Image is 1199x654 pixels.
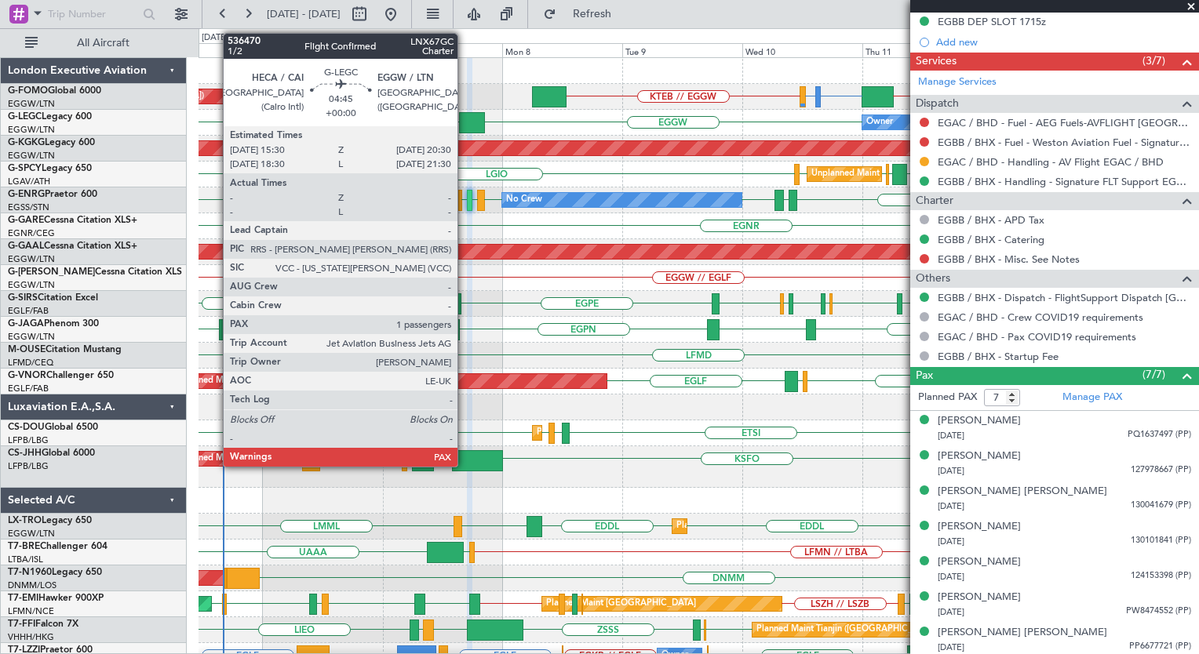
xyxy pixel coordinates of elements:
[1131,463,1191,477] span: 127978667 (PP)
[938,291,1191,304] a: EGBB / BHX - Dispatch - FlightSupport Dispatch [GEOGRAPHIC_DATA]
[8,216,44,225] span: G-GARE
[537,421,784,445] div: Planned Maint [GEOGRAPHIC_DATA] ([GEOGRAPHIC_DATA])
[8,460,49,472] a: LFPB/LBG
[938,350,1059,363] a: EGBB / BHX - Startup Fee
[938,484,1107,500] div: [PERSON_NAME] [PERSON_NAME]
[8,293,38,303] span: G-SIRS
[8,542,108,551] a: T7-BREChallenger 604
[916,270,950,288] span: Others
[938,233,1044,246] a: EGBB / BHX - Catering
[8,345,46,354] span: M-OUSE
[8,242,137,251] a: G-GAALCessna Citation XLS+
[8,434,49,446] a: LFPB/LBG
[48,2,138,26] input: Trip Number
[938,311,1143,324] a: EGAC / BHD - Crew COVID19 requirements
[938,175,1191,188] a: EGBB / BHX - Handling - Signature FLT Support EGBB / BHX
[8,619,35,629] span: T7-FFI
[8,580,56,591] a: DNMM/LOS
[8,319,99,329] a: G-JAGAPhenom 300
[8,371,114,380] a: G-VNORChallenger 650
[8,112,92,122] a: G-LEGCLegacy 600
[938,641,964,653] span: [DATE]
[8,423,98,432] a: CS-DOUGlobal 6500
[8,150,55,162] a: EGGW/LTN
[8,242,44,251] span: G-GAAL
[938,213,1044,227] a: EGBB / BHX - APD Tax
[1143,53,1165,69] span: (3/7)
[938,571,964,583] span: [DATE]
[938,500,964,512] span: [DATE]
[936,35,1191,49] div: Add new
[8,449,95,458] a: CS-JHHGlobal 6000
[8,267,95,277] span: G-[PERSON_NAME]
[8,124,55,136] a: EGGW/LTN
[938,536,964,547] span: [DATE]
[8,267,182,277] a: G-[PERSON_NAME]Cessna Citation XLS
[938,430,964,441] span: [DATE]
[41,38,166,49] span: All Aircraft
[938,590,1021,605] div: [PERSON_NAME]
[918,390,977,405] label: Planned PAX
[8,554,43,565] a: LTBA/ISL
[8,86,101,96] a: G-FOMOGlobal 6000
[1143,366,1165,383] span: (7/7)
[1131,499,1191,512] span: 130041679 (PP)
[938,519,1021,535] div: [PERSON_NAME]
[938,449,1021,464] div: [PERSON_NAME]
[263,43,383,57] div: Sat 6
[1062,390,1122,405] a: Manage PAX
[8,202,49,213] a: EGSS/STN
[536,2,630,27] button: Refresh
[506,188,542,212] div: No Crew
[8,112,42,122] span: G-LEGC
[1131,569,1191,583] span: 124153398 (PP)
[502,43,622,57] div: Mon 8
[938,116,1191,129] a: EGAC / BHD - Fuel - AEG Fuels-AVFLIGHT [GEOGRAPHIC_DATA]-EGAC/BHD
[938,155,1164,169] a: EGAC / BHD - Handling - AV Flight EGAC / BHD
[938,413,1021,429] div: [PERSON_NAME]
[383,43,503,57] div: Sun 7
[862,43,982,57] div: Thu 11
[17,31,170,56] button: All Aircraft
[8,568,52,577] span: T7-N1960
[8,86,48,96] span: G-FOMO
[8,138,45,147] span: G-KGKG
[1131,534,1191,547] span: 130101841 (PP)
[8,568,102,577] a: T7-N1960Legacy 650
[8,594,104,603] a: T7-EMIHawker 900XP
[1126,605,1191,618] span: PW8474552 (PP)
[938,554,1021,570] div: [PERSON_NAME]
[811,162,1066,186] div: Unplanned Maint [GEOGRAPHIC_DATA] ([PERSON_NAME] Intl)
[8,293,98,303] a: G-SIRSCitation Excel
[938,253,1080,266] a: EGBB / BHX - Misc. See Notes
[8,279,55,291] a: EGGW/LTN
[756,618,939,641] div: Planned Maint Tianjin ([GEOGRAPHIC_DATA])
[8,383,49,394] a: EGLF/FAB
[8,164,92,173] a: G-SPCYLegacy 650
[938,15,1046,28] div: EGBB DEP SLOT 1715z
[8,227,55,239] a: EGNR/CEG
[938,330,1136,343] a: EGAC / BHD - Pax COVID19 requirements
[8,631,54,643] a: VHHH/HKG
[916,53,957,71] span: Services
[267,7,341,21] span: [DATE] - [DATE]
[938,625,1107,641] div: [PERSON_NAME] [PERSON_NAME]
[1129,640,1191,653] span: PP6677721 (PP)
[8,357,53,369] a: LFMD/CEQ
[676,514,779,538] div: Planned Maint Dusseldorf
[8,138,95,147] a: G-KGKGLegacy 600
[8,528,55,540] a: EGGW/LTN
[622,43,742,57] div: Tue 9
[8,190,45,199] span: G-ENRG
[8,305,49,317] a: EGLF/FAB
[8,331,55,343] a: EGGW/LTN
[8,516,92,525] a: LX-TROLegacy 650
[938,606,964,618] span: [DATE]
[8,176,50,187] a: LGAV/ATH
[916,95,959,113] span: Dispatch
[1128,428,1191,441] span: PQ1637497 (PP)
[8,371,46,380] span: G-VNOR
[918,74,997,90] a: Manage Services
[938,136,1191,149] a: EGBB / BHX - Fuel - Weston Aviation Fuel - Signature - EGBB / BHX
[8,164,42,173] span: G-SPCY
